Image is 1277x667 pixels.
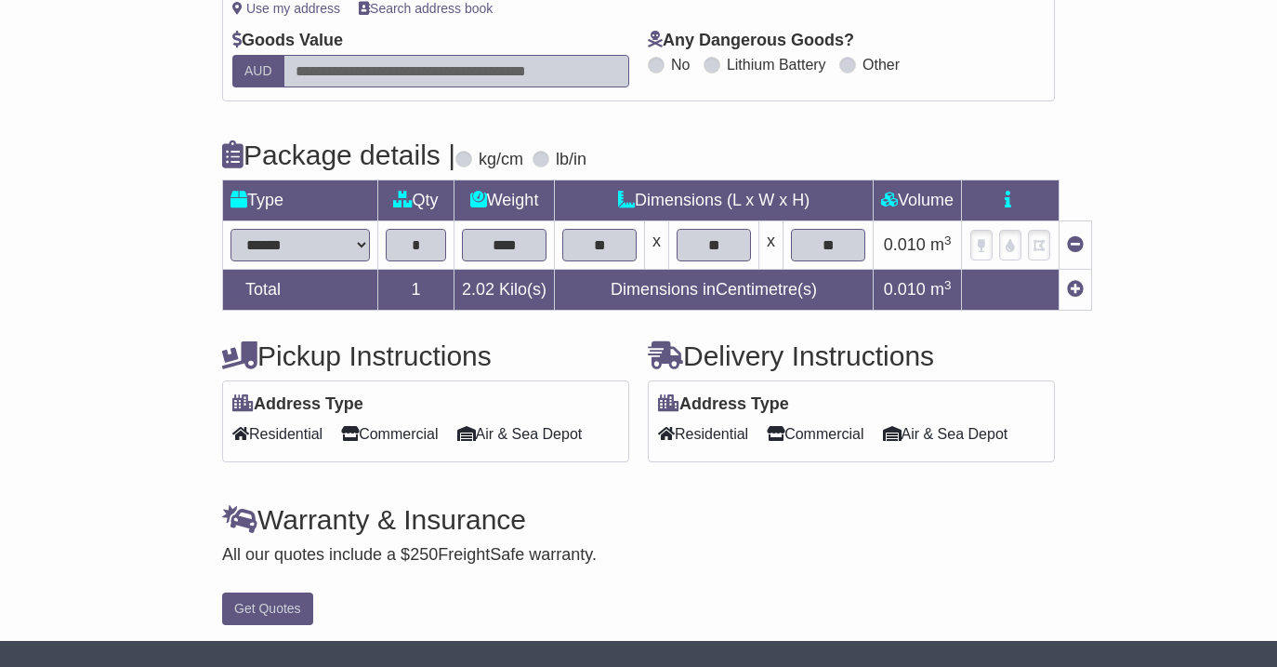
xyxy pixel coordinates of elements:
[759,221,783,270] td: x
[462,280,494,299] span: 2.02
[930,235,952,254] span: m
[410,545,438,564] span: 250
[454,180,555,221] td: Weight
[883,420,1008,448] span: Air & Sea Depot
[232,394,363,415] label: Address Type
[232,1,340,16] a: Use my address
[341,420,438,448] span: Commercial
[223,180,378,221] td: Type
[232,420,323,448] span: Residential
[232,31,343,51] label: Goods Value
[645,221,669,270] td: x
[658,420,748,448] span: Residential
[232,55,284,87] label: AUD
[222,504,1055,535] h4: Warranty & Insurance
[884,280,926,299] span: 0.010
[223,270,378,311] td: Total
[944,233,952,247] sup: 3
[556,150,586,170] label: lb/in
[648,31,854,51] label: Any Dangerous Goods?
[944,278,952,292] sup: 3
[1067,235,1084,254] a: Remove this item
[222,545,1055,566] div: All our quotes include a $ FreightSafe warranty.
[862,56,900,73] label: Other
[222,593,313,625] button: Get Quotes
[648,340,1055,371] h4: Delivery Instructions
[658,394,789,415] label: Address Type
[479,150,523,170] label: kg/cm
[359,1,493,16] a: Search address book
[378,180,454,221] td: Qty
[457,420,583,448] span: Air & Sea Depot
[378,270,454,311] td: 1
[884,235,926,254] span: 0.010
[222,340,629,371] h4: Pickup Instructions
[454,270,555,311] td: Kilo(s)
[555,180,874,221] td: Dimensions (L x W x H)
[930,280,952,299] span: m
[874,180,962,221] td: Volume
[767,420,863,448] span: Commercial
[555,270,874,311] td: Dimensions in Centimetre(s)
[671,56,690,73] label: No
[727,56,826,73] label: Lithium Battery
[222,140,455,170] h4: Package details |
[1067,280,1084,299] a: Add new item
